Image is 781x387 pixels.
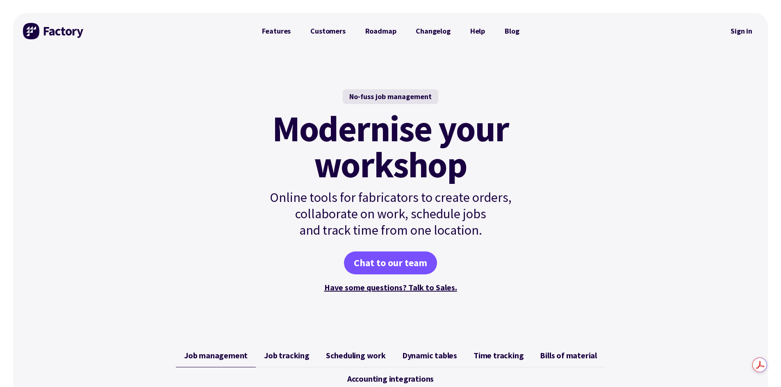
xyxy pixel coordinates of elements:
[252,189,529,238] p: Online tools for fabricators to create orders, collaborate on work, schedule jobs and track time ...
[264,351,310,360] span: Job tracking
[343,89,438,104] div: No-fuss job management
[324,282,457,292] a: Have some questions? Talk to Sales.
[540,351,597,360] span: Bills of material
[252,23,301,39] a: Features
[406,23,460,39] a: Changelog
[474,351,524,360] span: Time tracking
[495,23,529,39] a: Blog
[355,23,406,39] a: Roadmap
[740,348,781,387] iframe: Chat Widget
[272,111,509,183] mark: Modernise your workshop
[344,251,437,274] a: Chat to our team
[184,351,248,360] span: Job management
[23,23,84,39] img: Factory
[460,23,495,39] a: Help
[347,374,434,384] span: Accounting integrations
[725,22,758,41] a: Sign in
[326,351,386,360] span: Scheduling work
[301,23,355,39] a: Customers
[725,22,758,41] nav: Secondary Navigation
[252,23,529,39] nav: Primary Navigation
[402,351,457,360] span: Dynamic tables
